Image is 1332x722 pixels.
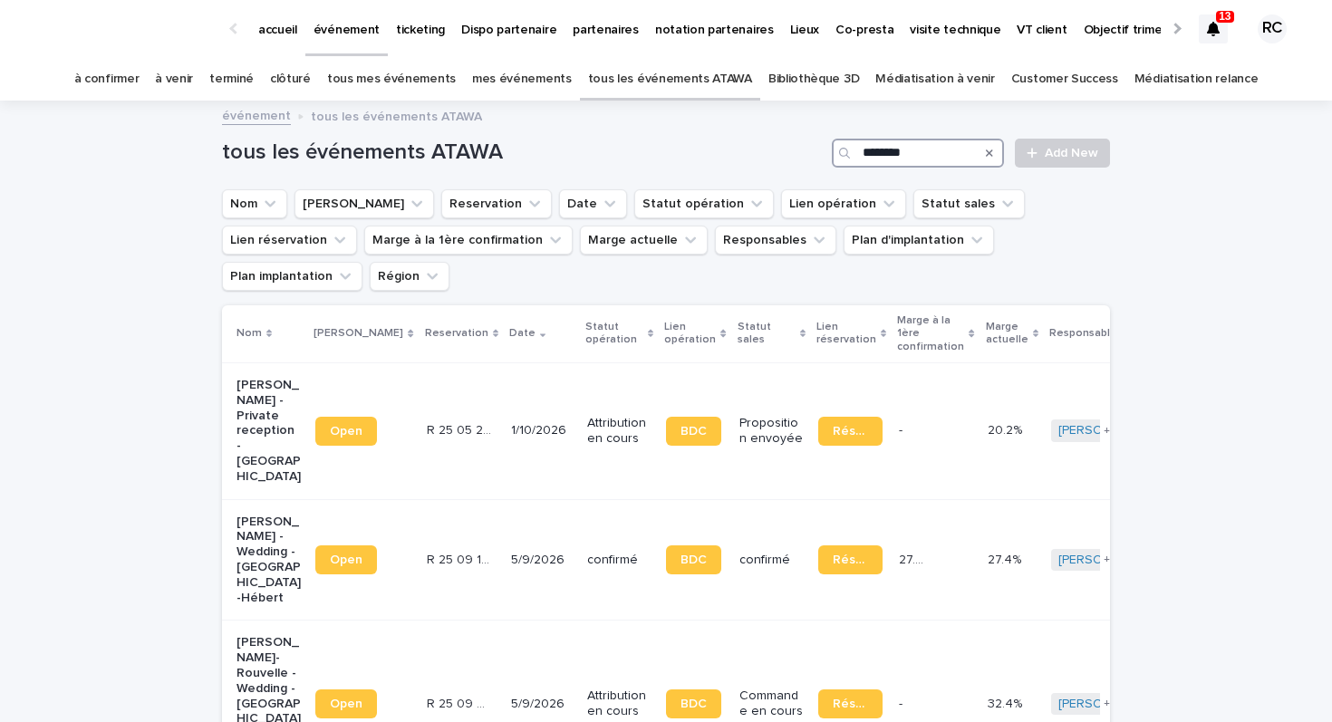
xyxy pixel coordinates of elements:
[816,317,876,351] p: Lien réservation
[427,549,495,568] p: R 25 09 147
[666,417,721,446] a: BDC
[818,689,883,718] a: Réservation
[899,419,906,438] p: -
[155,58,193,101] a: à venir
[988,549,1025,568] p: 27.4%
[897,311,964,357] p: Marge à la 1ère confirmation
[236,515,301,606] p: [PERSON_NAME] - Wedding - [GEOGRAPHIC_DATA]-Hébert
[1104,698,1114,709] span: + 1
[988,419,1026,438] p: 20.2%
[509,323,536,343] p: Date
[425,323,488,343] p: Reservation
[1258,14,1287,43] div: RC
[585,317,643,351] p: Statut opération
[818,417,883,446] a: Réservation
[330,425,362,438] span: Open
[833,425,868,438] span: Réservation
[1058,553,1157,568] a: [PERSON_NAME]
[844,226,994,255] button: Plan d'implantation
[899,693,906,712] p: -
[587,553,652,568] p: confirmé
[666,545,721,574] a: BDC
[1045,147,1098,159] span: Add New
[511,423,573,438] p: 1/10/2026
[768,58,859,101] a: Bibliothèque 3D
[587,416,652,447] p: Attribution en cours
[913,189,1025,218] button: Statut sales
[1219,10,1231,23] p: 13
[315,689,377,718] a: Open
[739,553,804,568] p: confirmé
[899,549,935,568] p: 27.4 %
[986,317,1028,351] p: Marge actuelle
[634,189,774,218] button: Statut opération
[427,419,495,438] p: R 25 05 263
[1104,554,1114,565] span: + 1
[222,189,287,218] button: Nom
[441,189,552,218] button: Reservation
[1104,426,1114,437] span: + 1
[209,58,254,101] a: terminé
[833,554,868,566] span: Réservation
[1011,58,1118,101] a: Customer Success
[236,378,301,485] p: [PERSON_NAME] - Private reception - [GEOGRAPHIC_DATA]
[680,554,707,566] span: BDC
[739,416,804,447] p: Proposition envoyée
[315,545,377,574] a: Open
[427,693,495,712] p: R 25 09 849
[315,417,377,446] a: Open
[327,58,456,101] a: tous mes événements
[330,554,362,566] span: Open
[74,58,140,101] a: à confirmer
[330,698,362,710] span: Open
[511,697,573,712] p: 5/9/2026
[818,545,883,574] a: Réservation
[36,11,212,47] img: Ls34BcGeRexTGTNfXpUC
[580,226,708,255] button: Marge actuelle
[222,104,291,125] a: événement
[588,58,752,101] a: tous les événements ATAWA
[715,226,836,255] button: Responsables
[832,139,1004,168] input: Search
[1049,323,1123,343] p: Responsables
[370,262,449,291] button: Région
[294,189,434,218] button: Lien Stacker
[781,189,906,218] button: Lien opération
[988,693,1026,712] p: 32.4%
[236,323,262,343] p: Nom
[511,553,573,568] p: 5/9/2026
[222,262,362,291] button: Plan implantation
[587,688,652,719] p: Attribution en cours
[1199,14,1228,43] div: 13
[364,226,573,255] button: Marge à la 1ère confirmation
[1015,139,1110,168] a: Add New
[222,226,357,255] button: Lien réservation
[472,58,572,101] a: mes événements
[680,425,707,438] span: BDC
[270,58,311,101] a: clôturé
[833,698,868,710] span: Réservation
[666,689,721,718] a: BDC
[739,688,804,719] p: Commande en cours
[1058,423,1157,438] a: [PERSON_NAME]
[222,140,825,166] h1: tous les événements ATAWA
[559,189,627,218] button: Date
[311,105,482,125] p: tous les événements ATAWA
[314,323,403,343] p: [PERSON_NAME]
[1134,58,1259,101] a: Médiatisation relance
[1058,697,1157,712] a: [PERSON_NAME]
[875,58,995,101] a: Médiatisation à venir
[738,317,796,351] p: Statut sales
[664,317,716,351] p: Lien opération
[680,698,707,710] span: BDC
